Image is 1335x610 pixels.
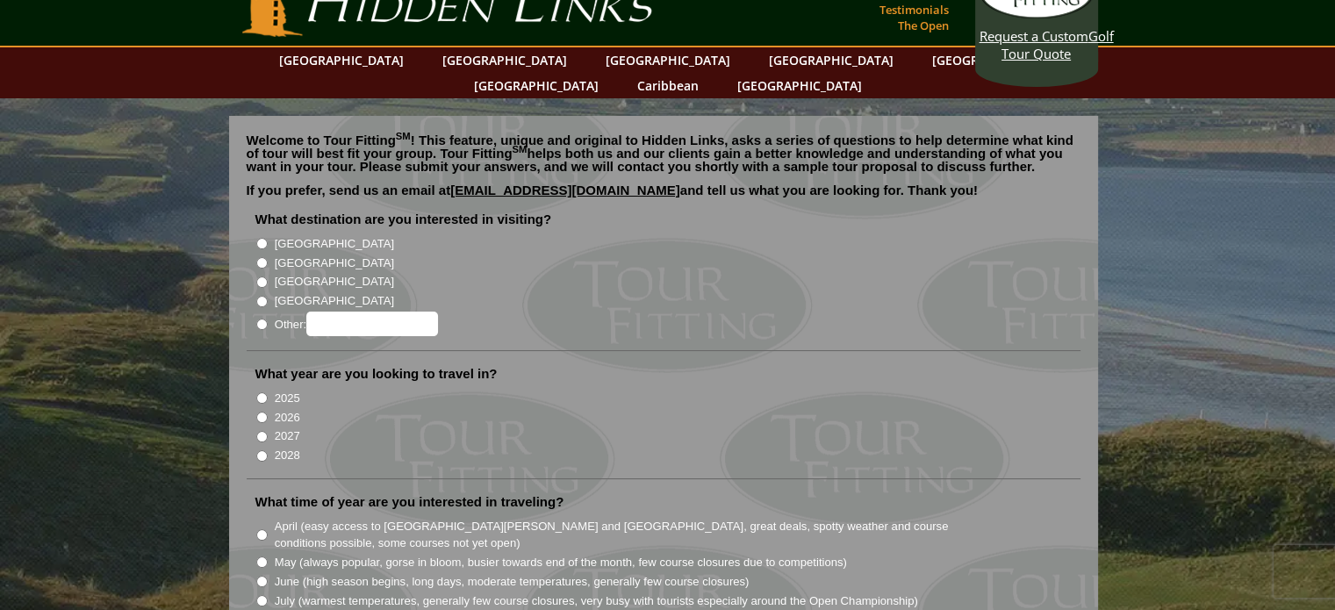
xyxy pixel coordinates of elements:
[980,27,1088,45] span: Request a Custom
[275,235,394,253] label: [GEOGRAPHIC_DATA]
[513,144,528,154] sup: SM
[275,447,300,464] label: 2028
[597,47,739,73] a: [GEOGRAPHIC_DATA]
[275,292,394,310] label: [GEOGRAPHIC_DATA]
[396,131,411,141] sup: SM
[275,255,394,272] label: [GEOGRAPHIC_DATA]
[275,592,918,610] label: July (warmest temperatures, generally few course closures, very busy with tourists especially aro...
[306,312,438,336] input: Other:
[275,273,394,291] label: [GEOGRAPHIC_DATA]
[729,73,871,98] a: [GEOGRAPHIC_DATA]
[275,390,300,407] label: 2025
[275,409,300,427] label: 2026
[450,183,680,197] a: [EMAIL_ADDRESS][DOMAIN_NAME]
[628,73,707,98] a: Caribbean
[255,365,498,383] label: What year are you looking to travel in?
[923,47,1066,73] a: [GEOGRAPHIC_DATA]
[275,554,847,571] label: May (always popular, gorse in bloom, busier towards end of the month, few course closures due to ...
[255,211,552,228] label: What destination are you interested in visiting?
[894,13,953,38] a: The Open
[247,183,1080,210] p: If you prefer, send us an email at and tell us what you are looking for. Thank you!
[275,518,980,552] label: April (easy access to [GEOGRAPHIC_DATA][PERSON_NAME] and [GEOGRAPHIC_DATA], great deals, spotty w...
[760,47,902,73] a: [GEOGRAPHIC_DATA]
[255,493,564,511] label: What time of year are you interested in traveling?
[270,47,413,73] a: [GEOGRAPHIC_DATA]
[465,73,607,98] a: [GEOGRAPHIC_DATA]
[275,573,750,591] label: June (high season begins, long days, moderate temperatures, generally few course closures)
[275,427,300,445] label: 2027
[247,133,1080,173] p: Welcome to Tour Fitting ! This feature, unique and original to Hidden Links, asks a series of que...
[434,47,576,73] a: [GEOGRAPHIC_DATA]
[275,312,438,336] label: Other:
